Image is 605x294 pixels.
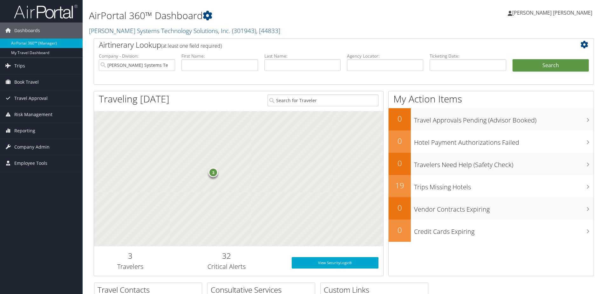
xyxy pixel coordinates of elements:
[389,92,594,106] h1: My Action Items
[99,53,175,59] label: Company - Division:
[513,59,589,72] button: Search
[292,257,378,269] a: View SecurityLogic®
[14,139,50,155] span: Company Admin
[389,113,411,124] h2: 0
[389,136,411,146] h2: 0
[89,9,429,22] h1: AirPortal 360™ Dashboard
[414,224,594,236] h3: Credit Cards Expiring
[99,262,161,271] h3: Travelers
[161,42,222,49] span: (at least one field required)
[389,130,594,153] a: 0Hotel Payment Authorizations Failed
[232,26,256,35] span: ( 301943 )
[14,58,25,74] span: Trips
[389,225,411,235] h2: 0
[99,39,547,50] h2: Airtinerary Lookup
[89,26,280,35] a: [PERSON_NAME] Systems Technology Solutions, Inc.
[389,108,594,130] a: 0Travel Approvals Pending (Advisor Booked)
[389,180,411,191] h2: 19
[508,3,599,22] a: [PERSON_NAME] [PERSON_NAME]
[14,23,40,38] span: Dashboards
[512,9,592,16] span: [PERSON_NAME] [PERSON_NAME]
[389,175,594,197] a: 19Trips Missing Hotels
[256,26,280,35] span: , [ 44833 ]
[99,92,169,106] h1: Traveling [DATE]
[414,179,594,192] h3: Trips Missing Hotels
[181,53,258,59] label: First Name:
[14,74,39,90] span: Book Travel
[430,53,506,59] label: Ticketing Date:
[14,123,35,139] span: Reporting
[414,135,594,147] h3: Hotel Payment Authorizations Failed
[389,220,594,242] a: 0Credit Cards Expiring
[389,202,411,213] h2: 0
[99,250,161,261] h2: 3
[171,262,282,271] h3: Critical Alerts
[14,107,52,122] span: Risk Management
[389,153,594,175] a: 0Travelers Need Help (Safety Check)
[389,197,594,220] a: 0Vendor Contracts Expiring
[264,53,341,59] label: Last Name:
[14,4,78,19] img: airportal-logo.png
[14,155,47,171] span: Employee Tools
[389,158,411,169] h2: 0
[208,168,218,177] div: 3
[414,113,594,125] h3: Travel Approvals Pending (Advisor Booked)
[171,250,282,261] h2: 32
[14,90,48,106] span: Travel Approval
[414,157,594,169] h3: Travelers Need Help (Safety Check)
[347,53,423,59] label: Agency Locator:
[268,94,378,106] input: Search for Traveler
[414,202,594,214] h3: Vendor Contracts Expiring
